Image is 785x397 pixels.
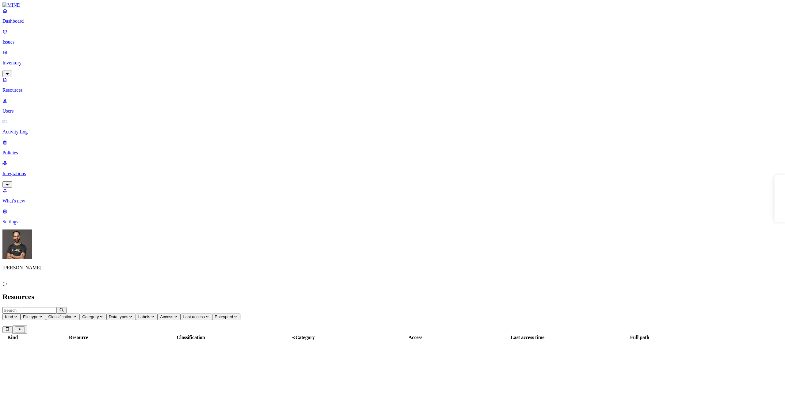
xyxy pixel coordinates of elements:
[135,335,247,340] div: Classification
[138,314,150,319] span: Labels
[2,171,783,176] p: Integrations
[160,314,173,319] span: Access
[5,314,13,319] span: Kind
[472,335,583,340] div: Last access time
[2,87,783,93] p: Resources
[2,18,783,24] p: Dashboard
[3,335,22,340] div: Kind
[109,314,128,319] span: Data types
[2,265,783,271] p: [PERSON_NAME]
[2,229,32,259] img: Ohad Abarbanel
[295,335,315,340] span: Category
[48,314,73,319] span: Classification
[2,2,21,8] img: MIND
[2,198,783,204] p: What's new
[23,314,38,319] span: File type
[2,219,783,225] p: Settings
[82,314,99,319] span: Category
[2,60,783,66] p: Inventory
[584,335,695,340] div: Full path
[360,335,471,340] div: Access
[183,314,205,319] span: Last access
[23,335,134,340] div: Resource
[2,293,783,301] h2: Resources
[215,314,233,319] span: Encrypted
[2,129,783,135] p: Activity Log
[2,108,783,114] p: Users
[2,39,783,45] p: Issues
[2,307,57,314] input: Search
[2,150,783,156] p: Policies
